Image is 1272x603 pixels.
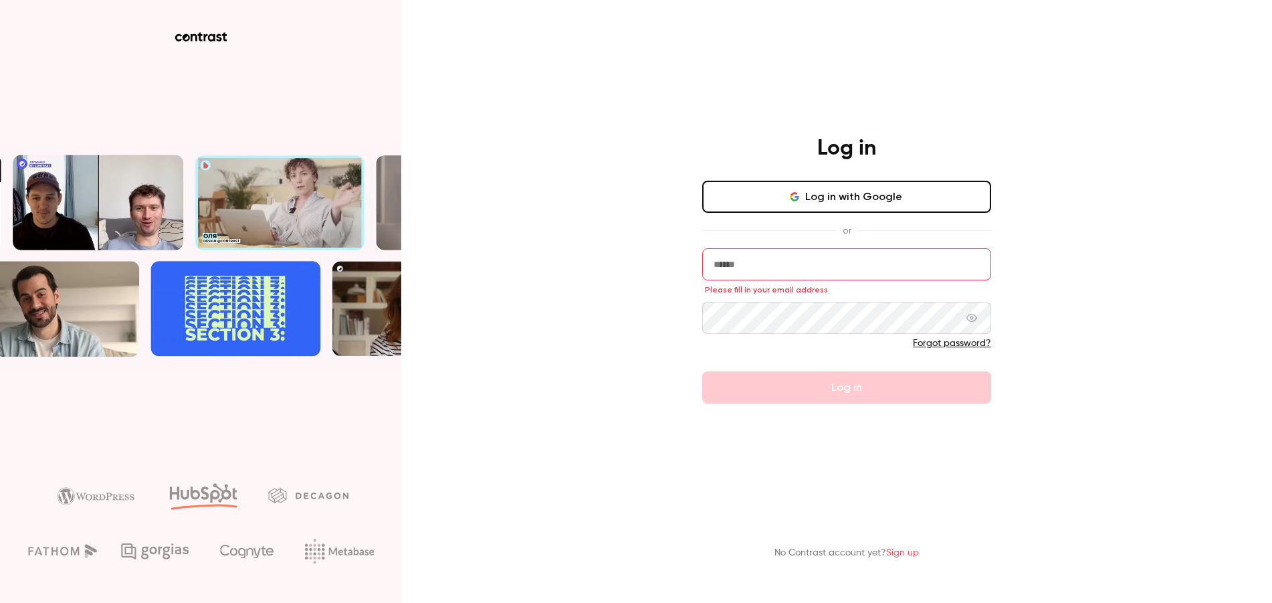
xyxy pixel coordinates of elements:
[913,339,991,348] a: Forgot password?
[774,546,919,560] p: No Contrast account yet?
[836,224,858,238] span: or
[705,284,828,295] span: Please fill in your email address
[268,488,348,503] img: decagon
[817,135,876,162] h4: Log in
[702,181,991,213] button: Log in with Google
[886,548,919,557] a: Sign up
